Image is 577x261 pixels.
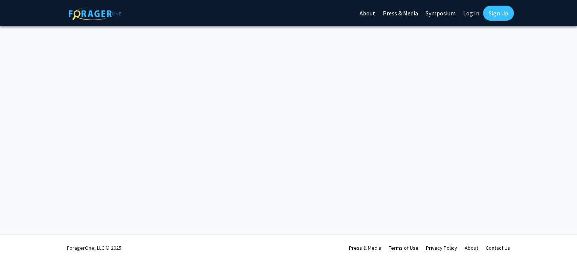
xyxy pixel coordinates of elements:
[465,244,478,251] a: About
[67,235,121,261] div: ForagerOne, LLC © 2025
[483,6,514,21] a: Sign Up
[389,244,418,251] a: Terms of Use
[426,244,457,251] a: Privacy Policy
[69,7,121,20] img: ForagerOne Logo
[486,244,510,251] a: Contact Us
[349,244,381,251] a: Press & Media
